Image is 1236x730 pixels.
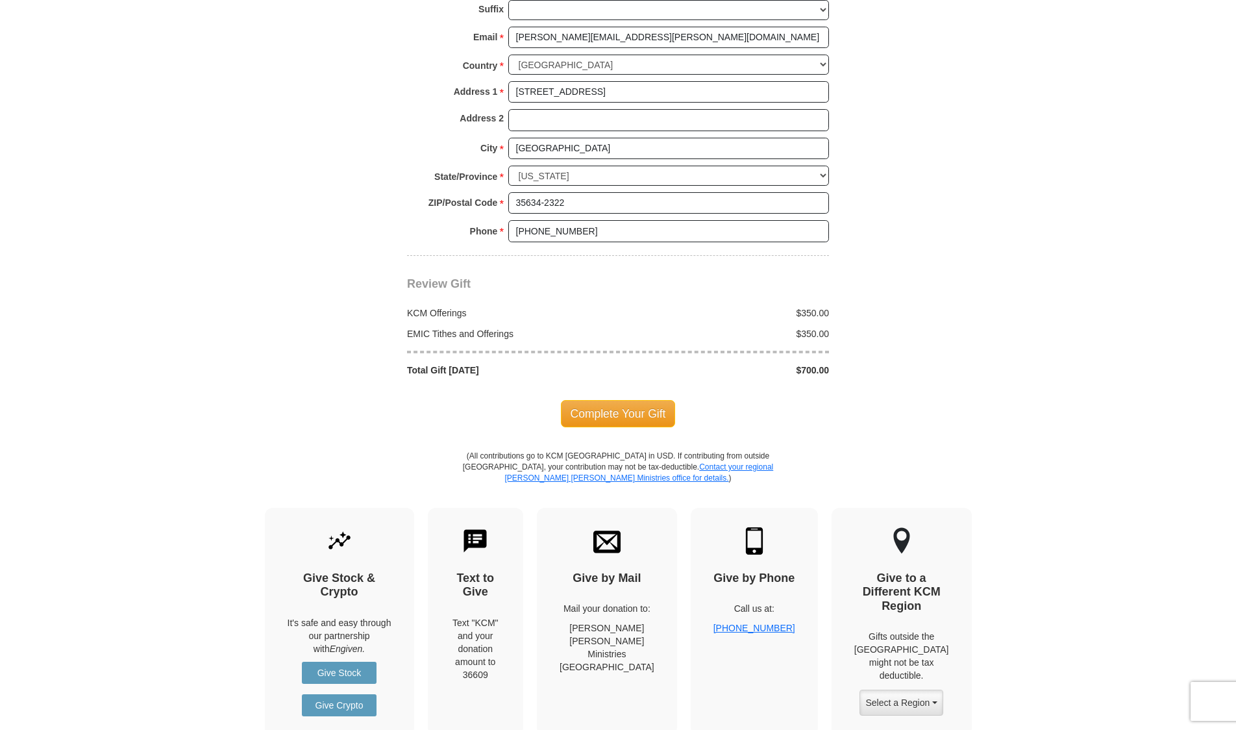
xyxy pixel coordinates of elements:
[560,622,654,673] p: [PERSON_NAME] [PERSON_NAME] Ministries [GEOGRAPHIC_DATA]
[859,690,943,716] button: Select a Region
[407,277,471,290] span: Review Gift
[401,364,619,377] div: Total Gift [DATE]
[741,527,768,555] img: mobile.svg
[463,57,498,75] strong: Country
[401,327,619,340] div: EMIC Tithes and Offerings
[480,139,497,157] strong: City
[401,307,619,320] div: KCM Offerings
[473,28,497,46] strong: Email
[330,644,365,654] i: Engiven.
[428,194,498,212] strong: ZIP/Postal Code
[560,602,654,615] p: Mail your donation to:
[451,572,501,599] h4: Text to Give
[451,616,501,681] div: Text "KCM" and your donation amount to 36609
[460,109,504,127] strong: Address 2
[454,82,498,101] strong: Address 1
[288,616,391,655] p: It's safe and easy through our partnership with
[470,222,498,240] strong: Phone
[561,400,676,427] span: Complete Your Gift
[618,327,836,340] div: $350.00
[593,527,621,555] img: envelope.svg
[302,694,377,716] a: Give Crypto
[462,451,774,507] p: (All contributions go to KCM [GEOGRAPHIC_DATA] in USD. If contributing from outside [GEOGRAPHIC_D...
[854,572,949,614] h4: Give to a Different KCM Region
[434,168,497,186] strong: State/Province
[288,572,391,599] h4: Give Stock & Crypto
[713,572,795,586] h4: Give by Phone
[560,572,654,586] h4: Give by Mail
[854,630,949,682] p: Gifts outside the [GEOGRAPHIC_DATA] might not be tax deductible.
[713,602,795,615] p: Call us at:
[618,307,836,320] div: $350.00
[713,623,795,633] a: [PHONE_NUMBER]
[326,527,353,555] img: give-by-stock.svg
[893,527,911,555] img: other-region
[618,364,836,377] div: $700.00
[462,527,489,555] img: text-to-give.svg
[302,662,377,684] a: Give Stock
